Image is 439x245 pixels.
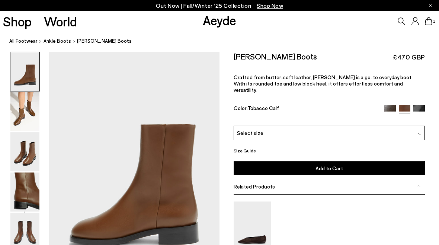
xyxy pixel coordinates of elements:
[10,173,39,212] img: Vincent Ankle Boots - Image 4
[234,161,425,175] button: Add to Cart
[234,105,378,113] div: Color:
[237,129,263,137] span: Select size
[10,92,39,131] img: Vincent Ankle Boots - Image 2
[44,37,71,45] a: ankle boots
[156,1,283,10] p: Out Now | Fall/Winter ‘25 Collection
[315,165,343,171] span: Add to Cart
[257,2,283,9] span: Navigate to /collections/new-in
[417,184,421,188] img: svg%3E
[9,31,439,52] nav: breadcrumb
[234,74,413,93] span: Crafted from butter-soft leather, [PERSON_NAME] is a go-to everyday boot. With its rounded toe an...
[234,146,256,155] button: Size Guide
[234,183,275,190] span: Related Products
[3,15,32,28] a: Shop
[234,52,317,61] h2: [PERSON_NAME] Boots
[10,52,39,91] img: Vincent Ankle Boots - Image 1
[432,19,436,23] span: 1
[393,52,425,62] span: £470 GBP
[77,37,132,45] span: [PERSON_NAME] Boots
[10,132,39,171] img: Vincent Ankle Boots - Image 3
[247,105,279,111] span: Tobacco Calf
[44,15,77,28] a: World
[44,38,71,44] span: ankle boots
[418,132,422,136] img: svg%3E
[425,17,432,25] a: 1
[9,37,38,45] a: All Footwear
[203,12,236,28] a: Aeyde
